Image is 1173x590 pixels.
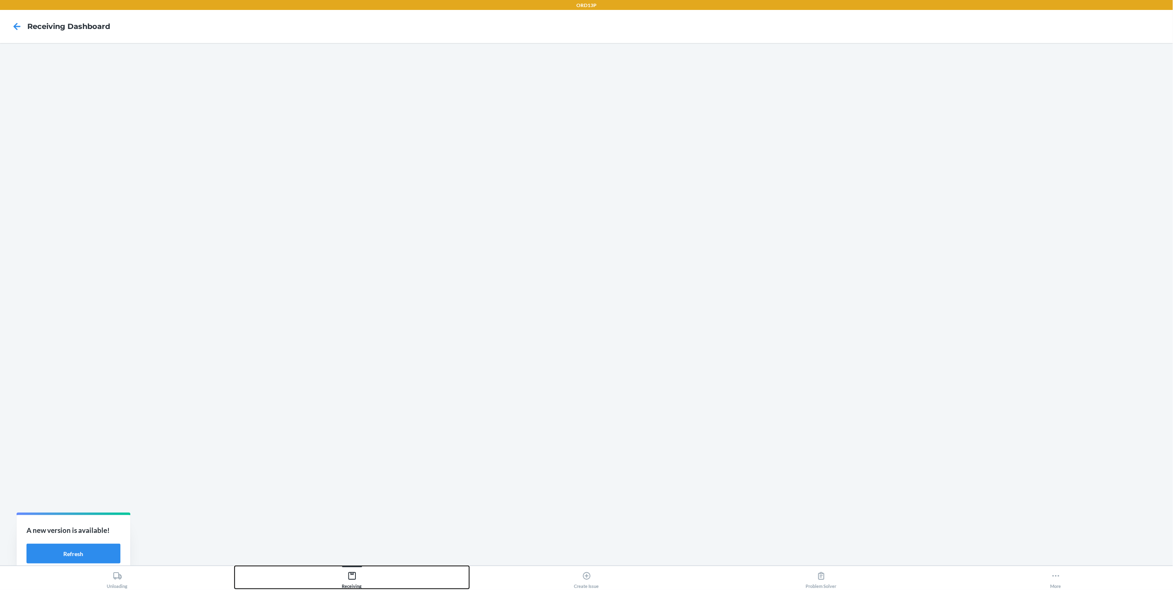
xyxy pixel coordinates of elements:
div: Problem Solver [806,568,837,589]
button: Problem Solver [704,566,938,589]
div: More [1051,568,1061,589]
button: Create Issue [469,566,704,589]
button: Receiving [235,566,469,589]
button: More [938,566,1173,589]
div: Create Issue [574,568,599,589]
iframe: Receiving dashboard [7,50,1166,559]
div: Unloading [107,568,128,589]
div: Receiving [342,568,362,589]
p: ORD13P [576,2,597,9]
p: A new version is available! [26,525,120,536]
button: Refresh [26,544,120,564]
h4: Receiving dashboard [27,21,110,32]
